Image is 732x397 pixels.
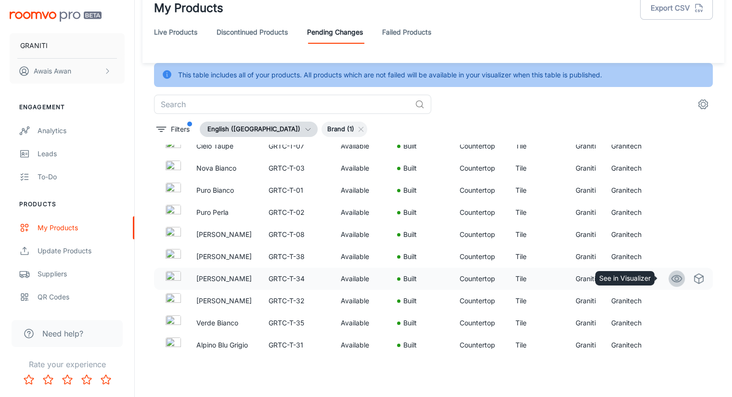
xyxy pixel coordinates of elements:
button: GRANITI [10,33,125,58]
td: Granitech [604,268,649,290]
td: Available [333,312,389,334]
button: English ([GEOGRAPHIC_DATA]) [200,122,318,137]
td: Countertop [452,223,508,246]
td: Tile [508,356,568,378]
a: Pending Changes [307,21,363,44]
td: Tile [508,201,568,223]
p: Puro Perla [196,207,253,218]
td: Available [333,356,389,378]
p: Built [403,207,417,218]
p: Filters [171,124,190,135]
td: Available [333,157,389,179]
div: This table includes all of your products. All products which are not failed will be available in ... [178,66,602,84]
td: Available [333,223,389,246]
td: GRTC-T-08 [261,223,333,246]
td: Granitech [604,312,649,334]
button: Rate 3 star [58,370,77,389]
td: Graniti [568,356,604,378]
td: Graniti [568,334,604,356]
td: GRTC-T-29 [261,356,333,378]
button: filter [154,122,192,137]
td: Available [333,334,389,356]
div: Leads [38,149,125,159]
button: Rate 5 star [96,370,116,389]
td: Countertop [452,201,508,223]
td: Tile [508,312,568,334]
td: Graniti [568,290,604,312]
p: Puro Bianco [196,185,253,196]
td: GRTC-T-34 [261,268,333,290]
button: Awais Awan [10,59,125,84]
td: Tile [508,246,568,268]
td: Countertop [452,179,508,201]
p: Built [403,273,417,284]
td: Granitech [604,201,649,223]
td: Granitech [604,356,649,378]
p: Built [403,163,417,174]
td: Granitech [604,179,649,201]
div: Suppliers [38,269,125,279]
p: Nova Bianco [196,163,253,174]
td: GRTC-T-38 [261,246,333,268]
td: Countertop [452,268,508,290]
td: Countertop [452,356,508,378]
td: Granitech [604,290,649,312]
td: GRTC-T-01 [261,179,333,201]
div: Update Products [38,246,125,256]
button: Rate 2 star [39,370,58,389]
td: Tile [508,157,568,179]
p: Built [403,318,417,328]
td: GRTC-T-31 [261,334,333,356]
td: GRTC-T-07 [261,135,333,157]
span: Brand (1) [321,124,360,134]
td: Graniti [568,135,604,157]
p: Built [403,141,417,151]
div: Brand (1) [321,122,367,137]
td: Countertop [452,246,508,268]
td: GRTC-T-03 [261,157,333,179]
td: Granitech [604,246,649,268]
p: Rate your experience [8,359,127,370]
td: Countertop [452,290,508,312]
td: Graniti [568,312,604,334]
td: Tile [508,135,568,157]
td: Available [333,201,389,223]
button: settings [693,95,713,114]
p: Built [403,185,417,196]
td: Graniti [568,268,604,290]
td: Available [333,246,389,268]
td: Available [333,179,389,201]
p: Built [403,251,417,262]
button: Rate 4 star [77,370,96,389]
td: Graniti [568,246,604,268]
td: Available [333,135,389,157]
p: Built [403,296,417,306]
td: Granitech [604,223,649,246]
td: Countertop [452,334,508,356]
p: GRANITI [20,40,48,51]
td: Tile [508,268,568,290]
td: Granitech [604,334,649,356]
a: Failed Products [382,21,431,44]
button: Rate 1 star [19,370,39,389]
td: Granitech [604,157,649,179]
span: Need help? [42,328,83,339]
td: GRTC-T-35 [261,312,333,334]
td: Countertop [452,312,508,334]
td: GRTC-T-32 [261,290,333,312]
p: Built [403,340,417,350]
div: To-do [38,172,125,182]
td: Graniti [568,179,604,201]
input: Search [154,95,411,114]
div: Analytics [38,125,125,136]
td: Available [333,290,389,312]
td: Granitech [604,135,649,157]
td: Graniti [568,201,604,223]
td: Available [333,268,389,290]
p: Verde Bianco [196,318,253,328]
a: See in Virtual Samples [691,271,707,287]
td: Tile [508,334,568,356]
td: Graniti [568,157,604,179]
p: [PERSON_NAME] [196,229,253,240]
a: See in Visualizer [668,271,685,287]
